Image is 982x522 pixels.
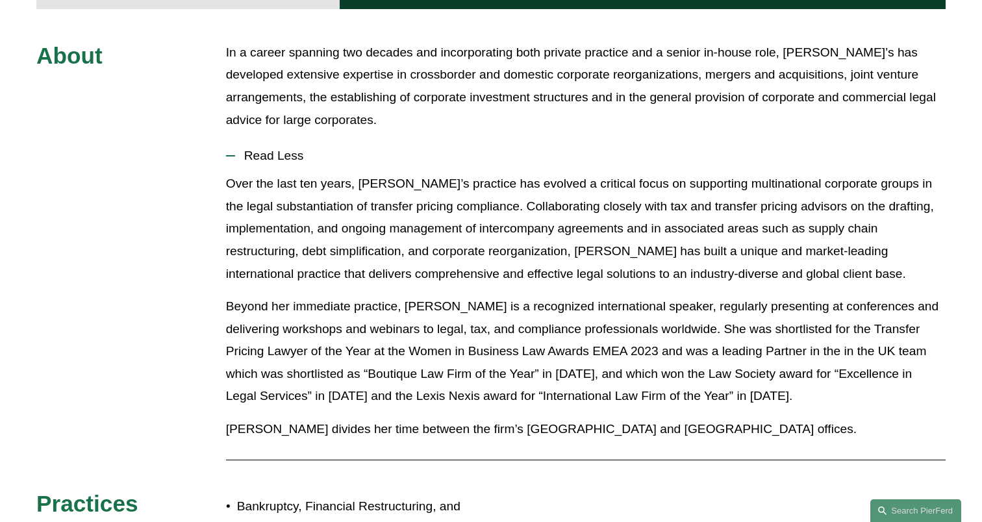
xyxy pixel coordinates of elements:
span: Practices [36,491,138,516]
p: Beyond her immediate practice, [PERSON_NAME] is a recognized international speaker, regularly pre... [226,295,946,408]
div: Read Less [226,173,946,450]
button: Read Less [226,139,946,173]
p: In a career spanning two decades and incorporating both private practice and a senior in-house ro... [226,42,946,131]
p: Over the last ten years, [PERSON_NAME]’s practice has evolved a critical focus on supporting mult... [226,173,946,285]
span: Read Less [235,149,946,163]
a: Search this site [870,499,961,522]
p: [PERSON_NAME] divides her time between the firm’s [GEOGRAPHIC_DATA] and [GEOGRAPHIC_DATA] offices. [226,418,946,441]
span: About [36,43,103,68]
